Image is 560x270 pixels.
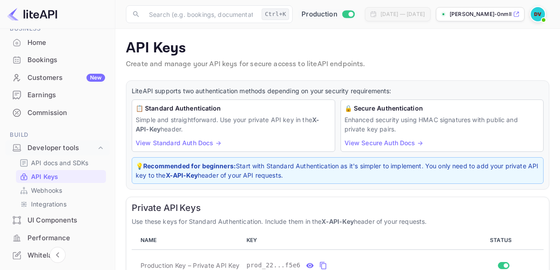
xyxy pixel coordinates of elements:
[531,7,545,21] img: DAVID VELASQUEZ
[345,139,423,147] a: View Secure Auth Docs →
[31,158,89,167] p: API docs and SDKs
[136,161,540,180] p: 💡 Start with Standard Authentication as it's simpler to implement. You only need to add your priv...
[20,158,102,167] a: API docs and SDKs
[345,115,540,134] p: Enhanced security using HMAC signatures with public and private key pairs.
[20,199,102,209] a: Integrations
[5,69,110,86] a: CustomersNew
[243,231,463,250] th: KEY
[136,115,331,134] p: Simple and straightforward. Use your private API key in the header.
[126,40,549,57] p: API Keys
[27,90,105,100] div: Earnings
[5,52,110,68] a: Bookings
[31,199,67,209] p: Integrations
[132,217,544,226] p: Use these keys for Standard Authentication. Include them in the header of your requests.
[132,86,544,96] p: LiteAPI supports two authentication methods depending on your security requirements:
[16,156,106,169] div: API docs and SDKs
[132,202,544,213] h6: Private API Keys
[5,212,110,228] a: UI Components
[5,24,110,34] span: Business
[144,5,258,23] input: Search (e.g. bookings, documentation)
[5,52,110,69] div: Bookings
[132,231,243,250] th: NAME
[16,184,106,197] div: Webhooks
[141,261,239,270] span: Production Key – Private API Key
[16,170,106,183] div: API Keys
[16,198,106,210] div: Integrations
[126,59,549,70] p: Create and manage your API keys for secure access to liteAPI endpoints.
[27,73,105,83] div: Customers
[27,108,105,118] div: Commission
[5,247,110,263] a: Whitelabel
[50,247,66,263] button: Collapse navigation
[166,171,198,179] strong: X-API-Key
[31,172,58,181] p: API Keys
[450,10,511,18] p: [PERSON_NAME]-0nmll....
[136,116,319,133] strong: X-API-Key
[27,233,105,243] div: Performance
[31,186,62,195] p: Webhooks
[302,9,337,20] span: Production
[5,34,110,51] a: Home
[143,162,236,170] strong: Recommended for beginners:
[27,38,105,48] div: Home
[136,139,221,147] a: View Standard Auth Docs →
[27,250,105,261] div: Whitelabel
[5,87,110,104] div: Earnings
[247,261,301,270] span: prod_22...f5e6
[20,172,102,181] a: API Keys
[321,218,353,225] strong: X-API-Key
[262,8,289,20] div: Ctrl+K
[27,143,96,153] div: Developer tools
[136,103,331,113] h6: 📋 Standard Authentication
[380,10,425,18] div: [DATE] — [DATE]
[5,230,110,246] a: Performance
[20,186,102,195] a: Webhooks
[86,74,105,82] div: New
[5,130,110,140] span: Build
[463,231,544,250] th: STATUS
[5,247,110,264] div: Whitelabel
[5,212,110,229] div: UI Components
[5,104,110,121] a: Commission
[7,7,57,21] img: LiteAPI logo
[27,55,105,65] div: Bookings
[298,9,358,20] div: Switch to Sandbox mode
[27,215,105,226] div: UI Components
[5,87,110,103] a: Earnings
[345,103,540,113] h6: 🔒 Secure Authentication
[5,140,110,156] div: Developer tools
